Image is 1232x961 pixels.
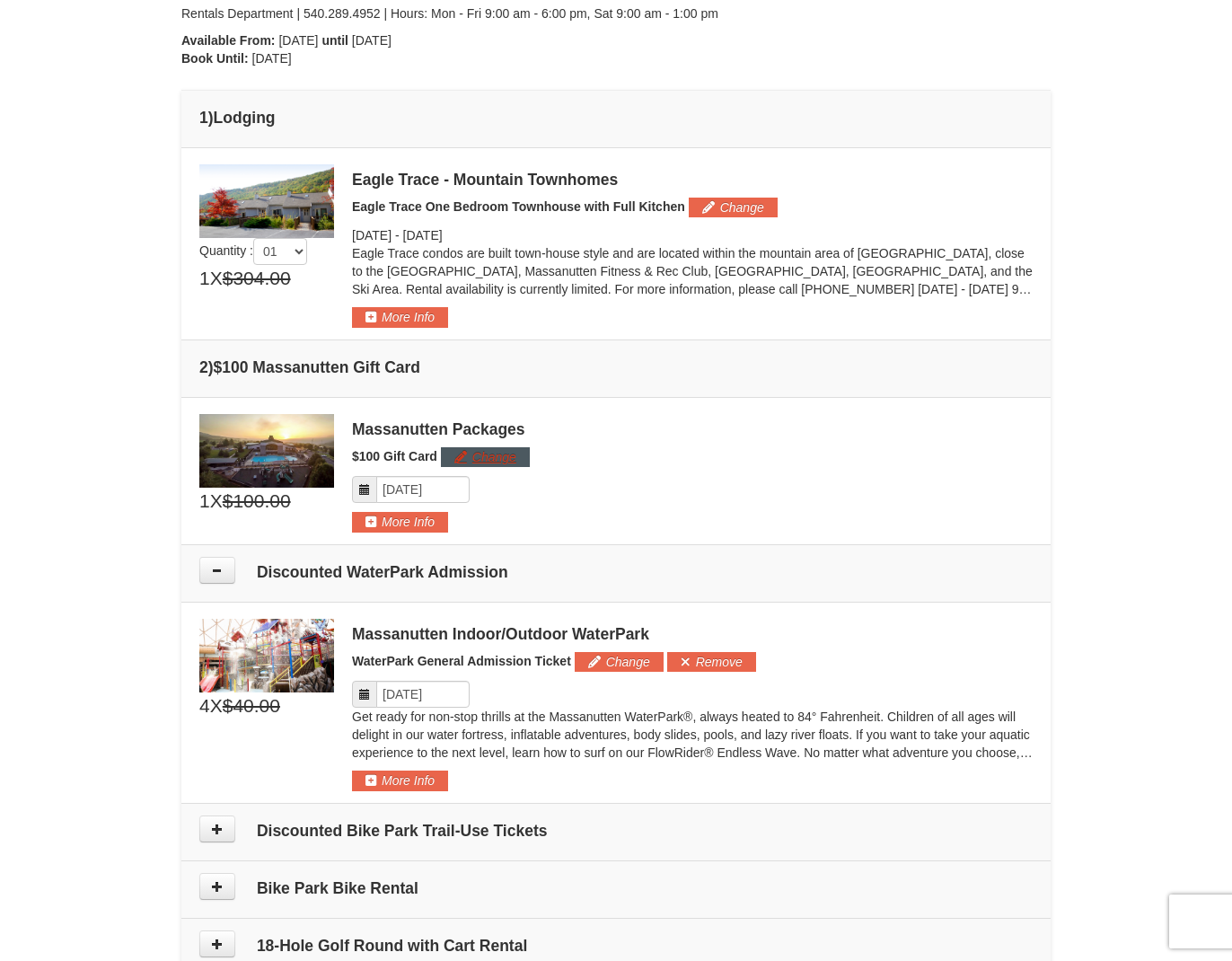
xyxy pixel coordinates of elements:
[223,265,291,292] span: $304.00
[199,414,334,488] img: 6619879-1.jpg
[252,51,292,66] span: [DATE]
[352,228,392,242] span: [DATE]
[199,822,1033,840] h4: Discounted Bike Park Trail-Use Tickets
[199,358,1033,376] h4: 2 $100 Massanutten Gift Card
[223,692,280,719] span: $40.00
[210,488,223,515] span: X
[208,109,214,127] span: )
[352,244,1033,298] p: Eagle Trace condos are built town-house style and are located within the mountain area of [GEOGRA...
[441,447,530,467] button: Change
[321,33,348,48] strong: until
[278,33,318,48] span: [DATE]
[199,488,210,515] span: 1
[181,51,249,66] strong: Book Until:
[208,358,214,376] span: )
[210,692,223,719] span: X
[352,420,1033,438] div: Massanutten Packages
[199,692,210,719] span: 4
[210,265,223,292] span: X
[199,265,210,292] span: 1
[352,708,1033,762] p: Get ready for non-stop thrills at the Massanutten WaterPark®, always heated to 84° Fahrenheit. Ch...
[352,307,448,327] button: More Info
[352,625,1033,643] div: Massanutten Indoor/Outdoor WaterPark
[223,488,291,515] span: $100.00
[199,109,1033,127] h4: 1 Lodging
[352,171,1033,189] div: Eagle Trace - Mountain Townhomes
[352,771,448,790] button: More Info
[395,228,400,242] span: -
[352,449,437,463] span: $100 Gift Card
[667,652,756,672] button: Remove
[199,243,307,258] span: Quantity :
[199,879,1033,897] h4: Bike Park Bike Rental
[199,164,334,238] img: 19218983-1-9b289e55.jpg
[689,198,778,217] button: Change
[199,563,1033,581] h4: Discounted WaterPark Admission
[403,228,443,242] span: [DATE]
[199,619,334,692] img: 6619917-1403-22d2226d.jpg
[352,33,392,48] span: [DATE]
[181,33,276,48] strong: Available From:
[352,199,685,214] span: Eagle Trace One Bedroom Townhouse with Full Kitchen
[352,512,448,532] button: More Info
[575,652,664,672] button: Change
[199,937,1033,955] h4: 18-Hole Golf Round with Cart Rental
[352,654,571,668] span: WaterPark General Admission Ticket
